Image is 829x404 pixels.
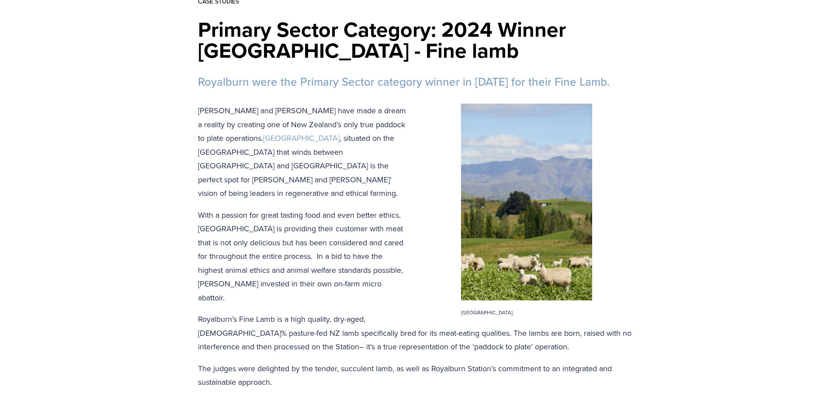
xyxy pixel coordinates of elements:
h3: Royalburn were the Primary Sector category winner in [DATE] for their Fine Lamb. [198,75,631,89]
p: [GEOGRAPHIC_DATA]. [461,308,592,317]
p: [PERSON_NAME] and [PERSON_NAME] have made a dream a reality by creating one of New Zealand’s only... [198,104,631,200]
a: [GEOGRAPHIC_DATA] [263,132,340,143]
p: With a passion for great tasting food and even better ethics, [GEOGRAPHIC_DATA] is providing thei... [198,208,631,305]
p: Royalburn’s Fine Lamb is a high quality, dry-aged, [DEMOGRAPHIC_DATA]% pasture-fed NZ lamb specif... [198,312,631,354]
h1: Primary Sector Category: 2024 Winner [GEOGRAPHIC_DATA] - Fine lamb [198,19,631,61]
